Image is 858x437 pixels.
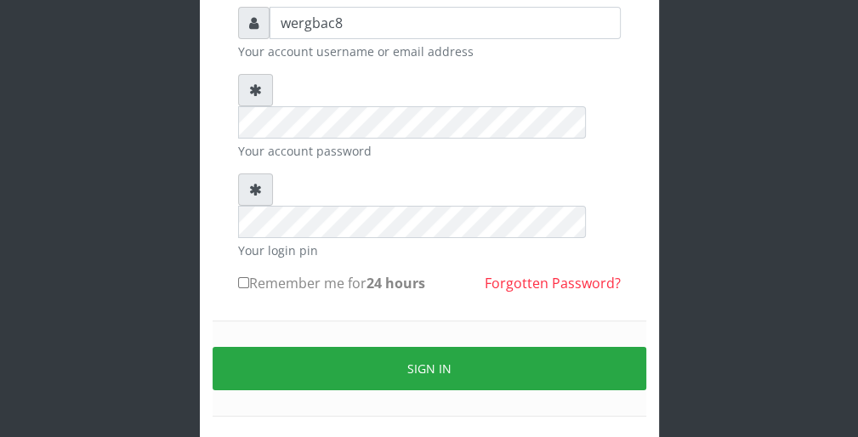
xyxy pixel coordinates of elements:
[238,43,621,60] small: Your account username or email address
[485,274,621,292] a: Forgotten Password?
[366,274,425,292] b: 24 hours
[213,347,646,390] button: Sign in
[238,142,621,160] small: Your account password
[238,273,425,293] label: Remember me for
[238,277,249,288] input: Remember me for24 hours
[270,7,621,39] input: Username or email address
[238,241,621,259] small: Your login pin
